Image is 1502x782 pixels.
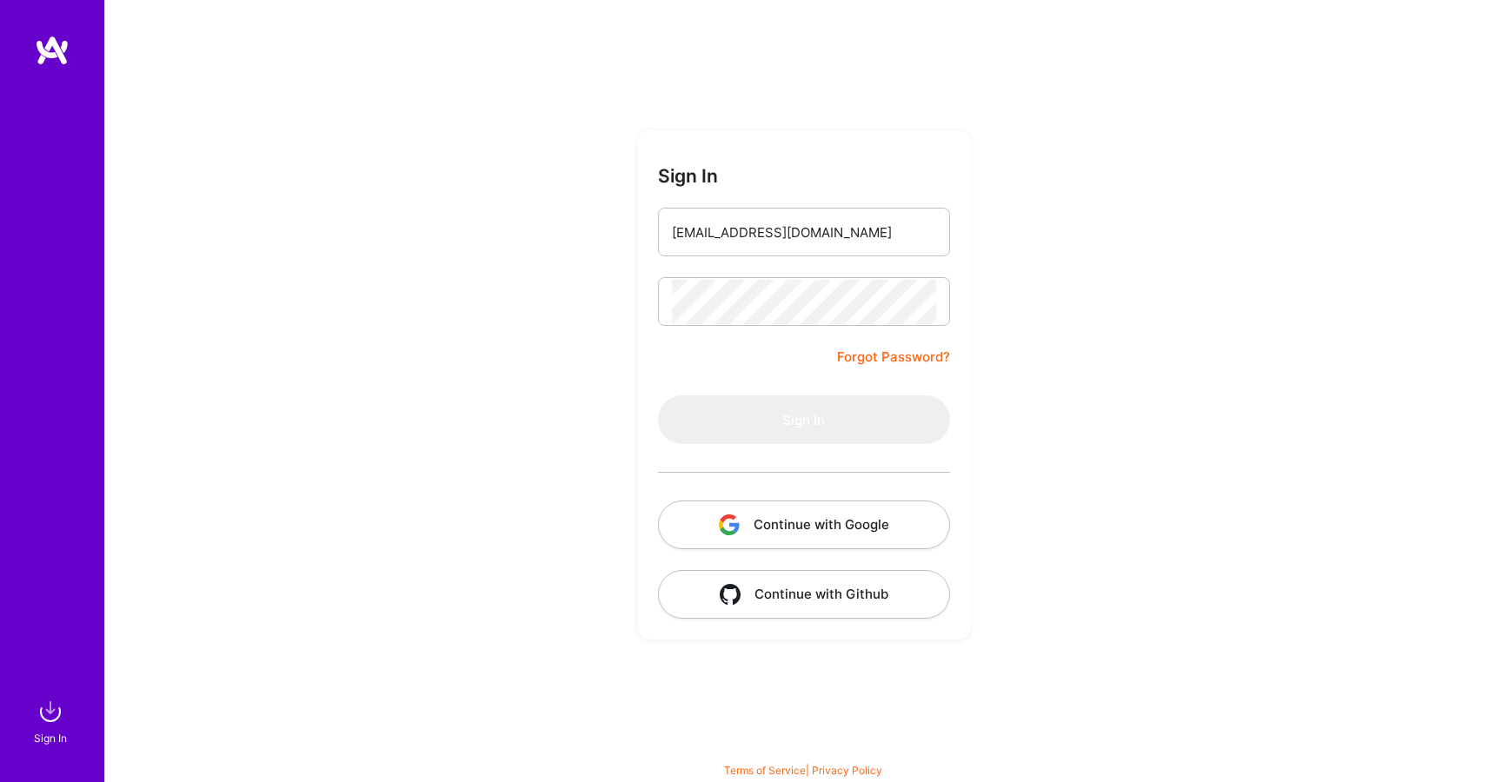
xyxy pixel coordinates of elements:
[34,729,67,747] div: Sign In
[837,347,950,368] a: Forgot Password?
[720,584,741,605] img: icon
[35,35,70,66] img: logo
[658,570,950,619] button: Continue with Github
[33,694,68,729] img: sign in
[724,764,882,777] span: |
[812,764,882,777] a: Privacy Policy
[104,730,1502,773] div: © 2025 ATeams Inc., All rights reserved.
[658,165,718,187] h3: Sign In
[672,210,936,255] input: Email...
[37,694,68,747] a: sign inSign In
[658,395,950,444] button: Sign In
[724,764,806,777] a: Terms of Service
[658,500,950,549] button: Continue with Google
[719,514,740,535] img: icon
